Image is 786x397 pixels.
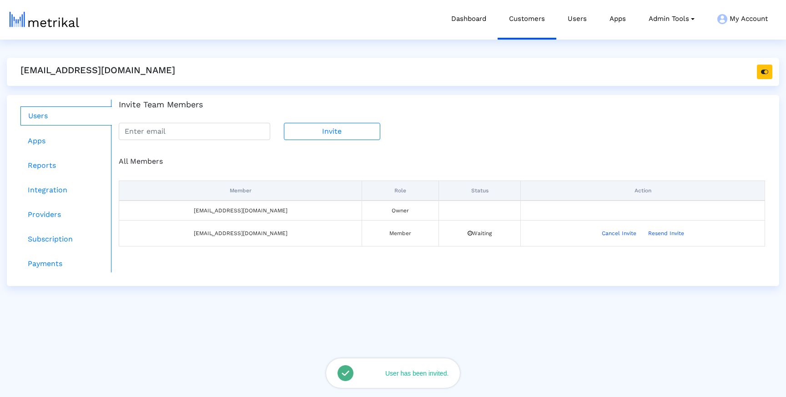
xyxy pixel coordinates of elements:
[20,106,112,126] a: Users
[119,100,765,110] h4: Invite Team Members
[119,181,362,201] th: Member
[119,123,270,140] input: Enter email
[521,181,765,201] th: Action
[439,181,521,201] th: Status
[439,220,521,246] td: Waiting
[20,65,175,75] h5: [EMAIL_ADDRESS][DOMAIN_NAME]
[596,226,642,241] button: Cancel Invite
[717,14,727,24] img: my-account-menu-icon.png
[119,220,362,246] td: [EMAIL_ADDRESS][DOMAIN_NAME]
[20,132,112,150] a: Apps
[362,220,439,246] td: Member
[10,12,79,27] img: metrical-logo-light.png
[642,226,690,241] button: Resend Invite
[362,201,439,221] td: Owner
[119,157,163,166] span: All Members
[20,181,112,199] a: Integration
[20,156,112,175] a: Reports
[20,206,112,224] a: Providers
[20,230,112,248] a: Subscription
[119,201,362,221] td: [EMAIL_ADDRESS][DOMAIN_NAME]
[376,370,448,377] div: User has been invited.
[20,255,112,273] a: Payments
[362,181,439,201] th: Role
[284,123,380,140] button: Invite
